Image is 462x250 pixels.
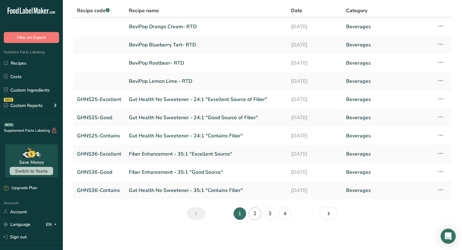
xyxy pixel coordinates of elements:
span: Date [291,7,302,14]
div: Open Intercom Messenger [441,229,456,244]
a: Beverages [346,56,429,70]
a: Beverages [346,111,429,124]
a: Beverages [346,129,429,142]
a: BeviPop Lemon Lime - RTD [129,75,283,88]
a: Page 2. [249,207,261,220]
a: Beverages [346,75,429,88]
div: Custom Reports [4,102,43,109]
a: Gut Health No Sweetener - 24:1 "Good Source of Fiber" [129,111,283,124]
div: EN [46,221,59,228]
a: Fiber Enhancement - 35:1 "Good Source" [129,166,283,179]
a: Gut Health No Sweetener - 35:1 "Contains Fiber" [129,184,283,197]
a: [DATE] [291,184,338,197]
button: Switch to Yearly [10,167,53,175]
span: Switch to Yearly [15,168,48,174]
a: Beverages [346,20,429,33]
a: Beverages [346,93,429,106]
a: [DATE] [291,75,338,88]
a: [DATE] [291,38,338,51]
a: GHNS25-Contains [77,129,121,142]
a: [DATE] [291,129,338,142]
a: Fiber Enhancement - 35:1 "Excellent Source" [129,147,283,161]
a: BeviPop Blueberry Tart- RTD [129,38,283,51]
a: Beverages [346,166,429,179]
a: Beverages [346,147,429,161]
a: [DATE] [291,147,338,161]
a: [DATE] [291,166,338,179]
a: Next page [320,207,338,220]
div: Upgrade Plan [4,185,37,191]
a: Language [4,219,30,230]
a: Gut Health No Sweetener - 24:1 "Excellent Source of Fiber" [129,93,283,106]
div: BETA [4,123,14,127]
a: GHNS25-Excellent [77,93,121,106]
span: Recipe name [129,7,159,14]
span: Recipe code [77,7,110,14]
div: NEW [4,98,13,102]
a: Previous page [187,207,205,220]
a: GHNS25-Good [77,111,121,124]
a: Beverages [346,38,429,51]
a: GHNS36-Contains [77,184,121,197]
a: [DATE] [291,56,338,70]
a: Gut Health No Sweetener - 24:1 "Contains Fiber" [129,129,283,142]
a: GHNS36-Excellent [77,147,121,161]
a: Beverages [346,184,429,197]
a: [DATE] [291,111,338,124]
button: Hire an Expert [4,32,59,43]
div: Save Money [19,159,44,166]
a: GHNS36-Good [77,166,121,179]
span: Category [346,7,367,14]
a: [DATE] [291,20,338,33]
a: Page 4. [279,207,291,220]
a: [DATE] [291,93,338,106]
a: Page 3. [264,207,276,220]
a: BeviPop Rootbeer- RTD [129,56,283,70]
a: BeviPop Orange Cream- RTD [129,20,283,33]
